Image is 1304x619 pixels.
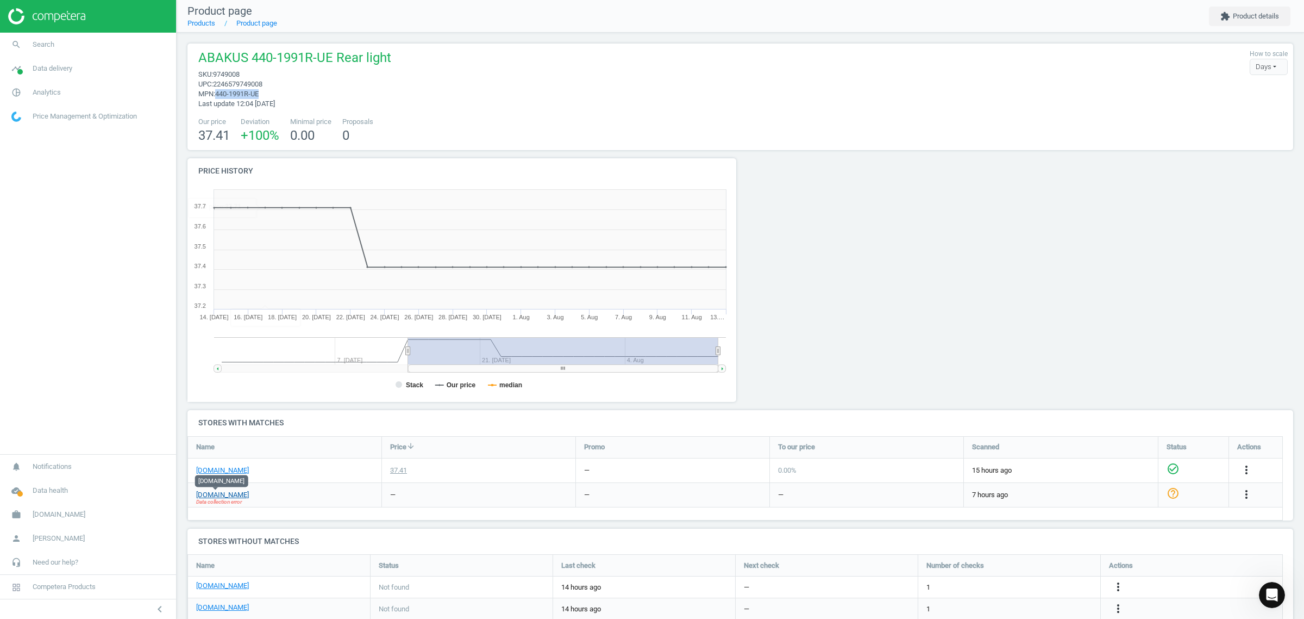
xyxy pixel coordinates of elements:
[584,490,590,500] div: —
[972,466,1150,475] span: 15 hours ago
[390,442,406,452] span: Price
[196,442,215,452] span: Name
[6,58,27,79] i: timeline
[198,117,230,127] span: Our price
[710,314,724,320] tspan: 13.…
[33,510,85,519] span: [DOMAIN_NAME]
[473,314,501,320] tspan: 30. [DATE]
[268,314,297,320] tspan: 18. [DATE]
[196,466,249,475] a: [DOMAIN_NAME]
[649,314,666,320] tspan: 9. Aug
[33,558,78,567] span: Need our help?
[1259,582,1285,608] iframe: Intercom live chat
[1240,463,1253,476] i: more_vert
[379,583,409,592] span: Not found
[1167,487,1180,500] i: help_outline
[972,442,999,452] span: Scanned
[447,381,476,389] tspan: Our price
[926,604,930,614] span: 1
[196,603,249,612] a: [DOMAIN_NAME]
[744,583,749,592] span: —
[195,283,206,289] text: 37.3
[290,128,315,143] span: 0.00
[6,82,27,103] i: pie_chart_outlined
[1240,488,1253,502] button: more_vert
[302,314,331,320] tspan: 20. [DATE]
[234,314,262,320] tspan: 16. [DATE]
[8,8,85,24] img: ajHJNr6hYgQAAAAASUVORK5CYII=
[241,117,279,127] span: Deviation
[1220,11,1230,21] i: extension
[33,112,137,121] span: Price Management & Optimization
[1112,602,1125,616] button: more_vert
[195,302,206,309] text: 37.2
[195,223,206,230] text: 37.6
[6,456,27,477] i: notifications
[187,158,736,184] h4: Price history
[1240,488,1253,501] i: more_vert
[6,552,27,573] i: headset_mic
[290,117,331,127] span: Minimal price
[213,70,240,78] span: 9749008
[438,314,467,320] tspan: 28. [DATE]
[198,70,213,78] span: sku :
[1250,59,1288,75] div: Days
[195,475,248,487] div: [DOMAIN_NAME]
[581,314,598,320] tspan: 5. Aug
[1209,7,1290,26] button: extensionProduct details
[198,49,391,70] span: ABAKUS 440-1991R-UE Rear light
[513,314,530,320] tspan: 1. Aug
[187,410,1293,436] h4: Stores with matches
[236,19,277,27] a: Product page
[241,128,279,143] span: +100 %
[187,19,215,27] a: Products
[744,561,779,571] span: Next check
[682,314,702,320] tspan: 11. Aug
[547,314,563,320] tspan: 3. Aug
[778,466,797,474] span: 0.00 %
[195,263,206,269] text: 37.4
[200,314,229,320] tspan: 14. [DATE]
[744,604,749,614] span: —
[11,112,21,122] img: wGWNvw8QSZomAAAAABJRU5ErkJggg==
[196,490,249,500] a: [DOMAIN_NAME]
[196,561,215,571] span: Name
[33,88,61,97] span: Analytics
[1112,602,1125,615] i: more_vert
[379,604,409,614] span: Not found
[33,40,54,49] span: Search
[1237,442,1261,452] span: Actions
[198,100,275,108] span: Last update 12:04 [DATE]
[187,529,1293,554] h4: Stores without matches
[198,128,230,143] span: 37.41
[972,490,1150,500] span: 7 hours ago
[1109,561,1133,571] span: Actions
[6,480,27,501] i: cloud_done
[146,602,173,616] button: chevron_left
[6,34,27,55] i: search
[33,486,68,496] span: Data health
[33,64,72,73] span: Data delivery
[215,90,259,98] span: 440-1991R-UE
[33,462,72,472] span: Notifications
[390,466,407,475] div: 37.41
[390,490,396,500] div: —
[371,314,399,320] tspan: 24. [DATE]
[561,561,595,571] span: Last check
[6,504,27,525] i: work
[196,498,242,506] span: Data collection error
[379,561,399,571] span: Status
[584,442,605,452] span: Promo
[195,243,206,250] text: 37.5
[499,381,522,389] tspan: median
[561,583,727,592] span: 14 hours ago
[336,314,365,320] tspan: 22. [DATE]
[778,442,815,452] span: To our price
[196,581,249,591] a: [DOMAIN_NAME]
[213,80,262,88] span: 2246579749008
[561,604,727,614] span: 14 hours ago
[153,603,166,616] i: chevron_left
[198,90,215,98] span: mpn :
[187,4,252,17] span: Product page
[1250,49,1288,59] label: How to scale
